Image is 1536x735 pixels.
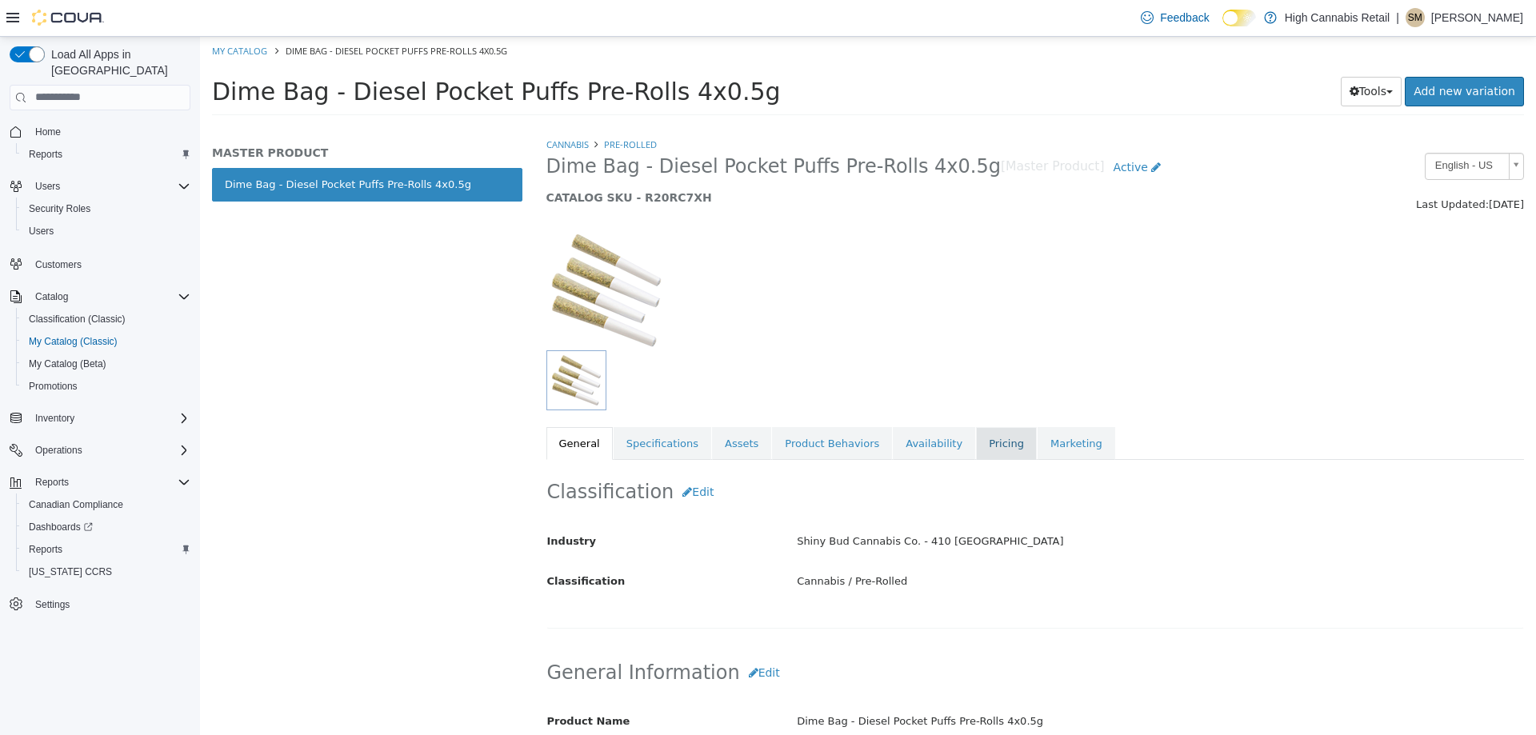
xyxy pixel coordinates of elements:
span: Reports [35,476,69,489]
a: General [346,390,413,424]
span: Active [914,124,948,137]
span: SM [1408,8,1422,27]
h2: Classification [347,441,1324,470]
div: Dime Bag - Diesel Pocket Puffs Pre-Rolls 4x0.5g [585,671,1335,699]
span: Reports [29,473,190,492]
a: English - US [1225,116,1324,143]
a: Pricing [776,390,837,424]
nav: Complex example [10,114,190,657]
span: Users [22,222,190,241]
span: Users [35,180,60,193]
a: Settings [29,595,76,614]
button: Promotions [16,375,197,397]
a: Product Behaviors [572,390,692,424]
a: Home [29,122,67,142]
span: Dark Mode [1222,26,1223,27]
button: Tools [1141,40,1202,70]
p: [PERSON_NAME] [1431,8,1523,27]
button: Customers [3,252,197,275]
span: Inventory [29,409,190,428]
h2: General Information [347,621,1324,651]
span: Operations [35,444,82,457]
h5: MASTER PRODUCT [12,109,322,123]
button: Home [3,120,197,143]
button: Reports [3,471,197,493]
a: My Catalog [12,8,67,20]
span: Reports [22,145,190,164]
button: My Catalog (Beta) [16,353,197,375]
span: Operations [29,441,190,460]
span: Dime Bag - Diesel Pocket Puffs Pre-Rolls 4x0.5g [12,41,581,69]
button: Reports [16,143,197,166]
button: Security Roles [16,198,197,220]
span: Industry [347,498,397,510]
span: Dime Bag - Diesel Pocket Puffs Pre-Rolls 4x0.5g [86,8,307,20]
span: Classification [347,538,426,550]
span: Reports [29,148,62,161]
button: Users [16,220,197,242]
span: Security Roles [22,199,190,218]
p: | [1396,8,1399,27]
span: Dime Bag - Diesel Pocket Puffs Pre-Rolls 4x0.5g [346,118,801,142]
img: Cova [32,10,104,26]
span: Classification (Classic) [29,313,126,326]
button: [US_STATE] CCRS [16,561,197,583]
a: [US_STATE] CCRS [22,562,118,581]
span: Home [35,126,61,138]
a: My Catalog (Classic) [22,332,124,351]
button: Edit [474,441,522,470]
a: Add new variation [1205,40,1324,70]
span: My Catalog (Beta) [22,354,190,373]
button: Classification (Classic) [16,308,197,330]
p: High Cannabis Retail [1285,8,1390,27]
span: Customers [29,254,190,274]
a: Reports [22,145,69,164]
a: Dashboards [22,517,99,537]
a: Specifications [414,390,511,424]
span: Canadian Compliance [29,498,123,511]
a: Dime Bag - Diesel Pocket Puffs Pre-Rolls 4x0.5g [12,131,322,165]
span: Settings [29,594,190,614]
span: Users [29,177,190,196]
span: Customers [35,258,82,271]
span: Washington CCRS [22,562,190,581]
span: Settings [35,598,70,611]
a: Canadian Compliance [22,495,130,514]
span: Catalog [35,290,68,303]
span: Inventory [35,412,74,425]
button: Users [29,177,66,196]
button: Reports [16,538,197,561]
button: Reports [29,473,75,492]
button: Inventory [29,409,81,428]
button: Canadian Compliance [16,493,197,516]
h5: CATALOG SKU - R20RC7XH [346,154,1074,168]
a: Reports [22,540,69,559]
span: [DATE] [1289,162,1324,174]
span: Catalog [29,287,190,306]
img: 150 [346,194,466,314]
span: My Catalog (Classic) [22,332,190,351]
span: Last Updated: [1216,162,1289,174]
span: My Catalog (Classic) [29,335,118,348]
a: Availability [693,390,775,424]
span: Dashboards [22,517,190,537]
span: English - US [1226,117,1302,142]
a: Feedback [1134,2,1215,34]
a: Customers [29,255,88,274]
button: Settings [3,593,197,616]
a: Cannabis [346,102,389,114]
a: Promotions [22,377,84,396]
button: Inventory [3,407,197,429]
span: Reports [22,540,190,559]
span: Home [29,122,190,142]
span: Product Name [347,678,430,690]
button: Edit [540,621,589,651]
span: Users [29,225,54,238]
a: Security Roles [22,199,97,218]
span: Promotions [22,377,190,396]
span: Dashboards [29,521,93,533]
a: Pre-Rolled [404,102,457,114]
span: My Catalog (Beta) [29,358,106,370]
small: [Master Product] [801,124,905,137]
button: Operations [3,439,197,461]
